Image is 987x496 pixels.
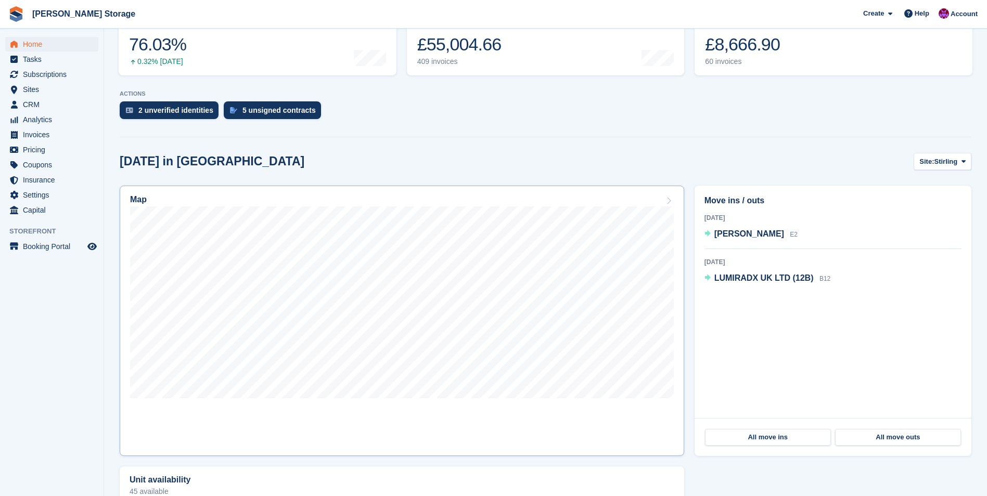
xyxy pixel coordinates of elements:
[23,82,85,97] span: Sites
[28,5,139,22] a: [PERSON_NAME] Storage
[120,101,224,124] a: 2 unverified identities
[915,8,929,19] span: Help
[919,156,934,167] span: Site:
[8,6,24,22] img: stora-icon-8386f47178a22dfd0bd8f6a31ec36ba5ce8667c1dd55bd0f319d3a0aa187defe.svg
[23,97,85,112] span: CRM
[705,57,780,66] div: 60 invoices
[230,107,237,113] img: contract_signature_icon-13c848040528278c33f63329250d36e43548de30e8caae1d1a13099fd9432cc5.svg
[130,475,190,485] h2: Unit availability
[23,127,85,142] span: Invoices
[23,188,85,202] span: Settings
[714,229,784,238] span: [PERSON_NAME]
[819,275,830,282] span: B12
[704,272,831,285] a: LUMIRADX UK LTD (12B) B12
[5,142,98,157] a: menu
[119,9,396,75] a: Occupancy 76.03% 0.32% [DATE]
[704,257,962,267] div: [DATE]
[23,112,85,127] span: Analytics
[242,106,316,114] div: 5 unsigned contracts
[5,127,98,142] a: menu
[9,226,104,237] span: Storefront
[138,106,213,114] div: 2 unverified identities
[704,228,798,241] a: [PERSON_NAME] E2
[120,186,684,456] a: Map
[5,188,98,202] a: menu
[5,82,98,97] a: menu
[23,37,85,51] span: Home
[5,173,98,187] a: menu
[704,194,962,207] h2: Move ins / outs
[23,142,85,157] span: Pricing
[23,203,85,217] span: Capital
[914,153,971,170] button: Site: Stirling
[5,203,98,217] a: menu
[129,34,186,55] div: 76.03%
[23,173,85,187] span: Insurance
[23,158,85,172] span: Coupons
[126,107,133,113] img: verify_identity-adf6edd0f0f0b5bbfe63781bf79b02c33cf7c696d77639b501bdc392416b5a36.svg
[714,273,814,282] span: LUMIRADX UK LTD (12B)
[5,112,98,127] a: menu
[704,213,962,223] div: [DATE]
[939,8,949,19] img: Audra Whitelaw
[417,34,502,55] div: £55,004.66
[224,101,326,124] a: 5 unsigned contracts
[705,429,831,446] a: All move ins
[120,90,971,97] p: ACTIONS
[790,231,798,238] span: E2
[5,37,98,51] a: menu
[129,57,186,66] div: 0.32% [DATE]
[835,429,961,446] a: All move outs
[120,154,304,168] h2: [DATE] in [GEOGRAPHIC_DATA]
[863,8,884,19] span: Create
[5,97,98,112] a: menu
[5,239,98,254] a: menu
[23,239,85,254] span: Booking Portal
[705,34,780,55] div: £8,666.90
[934,156,957,167] span: Stirling
[951,9,978,19] span: Account
[130,195,147,204] h2: Map
[23,67,85,82] span: Subscriptions
[86,240,98,253] a: Preview store
[130,488,674,495] p: 45 available
[5,158,98,172] a: menu
[407,9,685,75] a: Month-to-date sales £55,004.66 409 invoices
[417,57,502,66] div: 409 invoices
[5,67,98,82] a: menu
[695,9,972,75] a: Awaiting payment £8,666.90 60 invoices
[5,52,98,67] a: menu
[23,52,85,67] span: Tasks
